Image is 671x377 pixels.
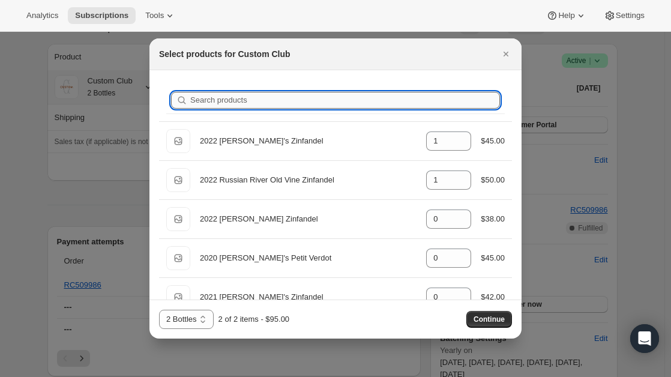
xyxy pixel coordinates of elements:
span: Analytics [26,11,58,20]
div: 2 of 2 items - $95.00 [218,313,290,325]
h2: Select products for Custom Club [159,48,290,60]
span: Subscriptions [75,11,128,20]
button: Analytics [19,7,65,24]
button: Settings [597,7,652,24]
div: 2022 [PERSON_NAME] Zinfandel [200,213,417,225]
div: 2022 Russian River Old Vine Zinfandel [200,174,417,186]
button: Close [498,46,514,62]
input: Search products [190,92,500,109]
span: Tools [145,11,164,20]
button: Tools [138,7,183,24]
button: Help [539,7,594,24]
div: $45.00 [481,135,505,147]
div: $45.00 [481,252,505,264]
div: $42.00 [481,291,505,303]
button: Subscriptions [68,7,136,24]
span: Help [558,11,574,20]
button: Continue [466,311,512,328]
div: $50.00 [481,174,505,186]
div: 2021 [PERSON_NAME]'s Zinfandel [200,291,417,303]
span: Settings [616,11,645,20]
div: 2022 [PERSON_NAME]'s Zinfandel [200,135,417,147]
div: $38.00 [481,213,505,225]
span: Continue [474,315,505,324]
div: Open Intercom Messenger [630,324,659,353]
div: 2020 [PERSON_NAME]'s Petit Verdot [200,252,417,264]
